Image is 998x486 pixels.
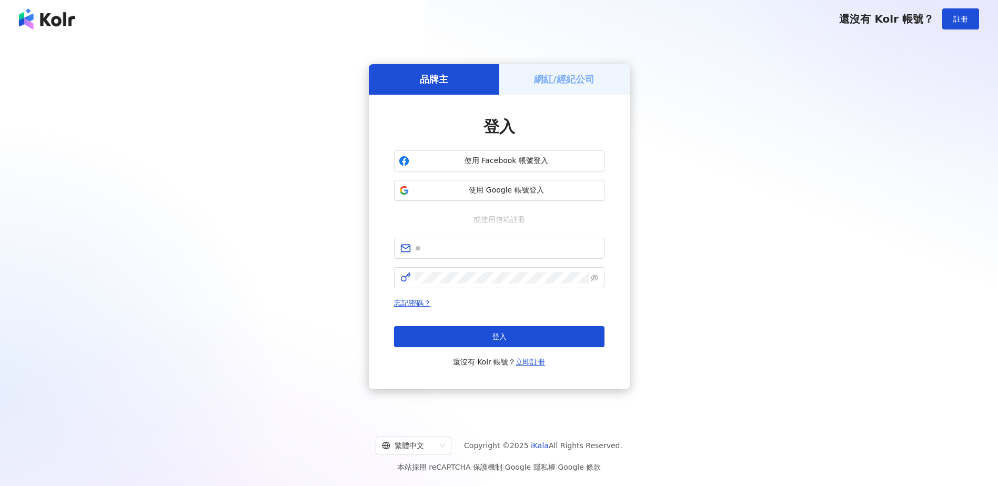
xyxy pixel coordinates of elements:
[397,461,601,473] span: 本站採用 reCAPTCHA 保護機制
[414,156,600,166] span: 使用 Facebook 帳號登入
[394,299,431,307] a: 忘記密碼？
[483,117,515,136] span: 登入
[505,463,556,471] a: Google 隱私權
[839,13,934,25] span: 還沒有 Kolr 帳號？
[502,463,505,471] span: |
[492,332,507,341] span: 登入
[591,274,598,281] span: eye-invisible
[453,356,546,368] span: 還沒有 Kolr 帳號？
[558,463,601,471] a: Google 條款
[534,73,594,86] h5: 網紅/經紀公司
[394,180,604,201] button: 使用 Google 帳號登入
[531,441,549,450] a: iKala
[394,326,604,347] button: 登入
[19,8,75,29] img: logo
[382,437,436,454] div: 繁體中文
[556,463,558,471] span: |
[420,73,448,86] h5: 品牌主
[394,150,604,171] button: 使用 Facebook 帳號登入
[464,439,622,452] span: Copyright © 2025 All Rights Reserved.
[414,185,600,196] span: 使用 Google 帳號登入
[466,214,532,225] span: 或使用信箱註冊
[516,358,545,366] a: 立即註冊
[942,8,979,29] button: 註冊
[953,15,968,23] span: 註冊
